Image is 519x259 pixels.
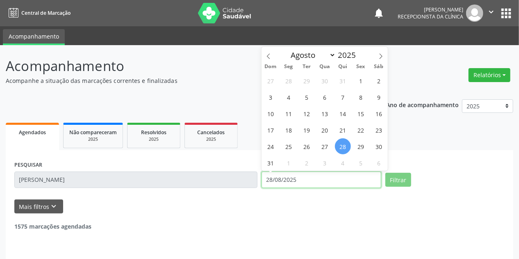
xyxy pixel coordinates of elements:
[281,155,297,171] span: Setembro 1, 2025
[317,105,333,121] span: Agosto 13, 2025
[19,129,46,136] span: Agendados
[335,155,351,171] span: Setembro 4, 2025
[335,89,351,105] span: Agosto 7, 2025
[335,73,351,89] span: Julho 31, 2025
[317,89,333,105] span: Agosto 6, 2025
[263,105,279,121] span: Agosto 10, 2025
[14,172,257,188] input: Nome, CNS
[281,73,297,89] span: Julho 28, 2025
[69,136,117,142] div: 2025
[281,122,297,138] span: Agosto 18, 2025
[14,159,42,172] label: PESQUISAR
[133,136,174,142] div: 2025
[371,89,387,105] span: Agosto 9, 2025
[371,105,387,121] span: Agosto 16, 2025
[334,64,352,69] span: Qui
[6,76,361,85] p: Acompanhe a situação das marcações correntes e finalizadas
[262,64,280,69] span: Dom
[198,129,225,136] span: Cancelados
[281,138,297,154] span: Agosto 25, 2025
[299,73,315,89] span: Julho 29, 2025
[371,122,387,138] span: Agosto 23, 2025
[263,155,279,171] span: Agosto 31, 2025
[483,5,499,22] button: 
[316,64,334,69] span: Qua
[335,138,351,154] span: Agosto 28, 2025
[263,122,279,138] span: Agosto 17, 2025
[299,138,315,154] span: Agosto 26, 2025
[335,122,351,138] span: Agosto 21, 2025
[317,73,333,89] span: Julho 30, 2025
[299,89,315,105] span: Agosto 5, 2025
[69,129,117,136] span: Não compareceram
[335,105,351,121] span: Agosto 14, 2025
[6,56,361,76] p: Acompanhamento
[353,105,369,121] span: Agosto 15, 2025
[499,6,513,21] button: apps
[317,138,333,154] span: Agosto 27, 2025
[317,155,333,171] span: Setembro 3, 2025
[387,99,459,110] p: Ano de acompanhamento
[398,13,463,20] span: Recepcionista da clínica
[280,64,298,69] span: Seg
[317,122,333,138] span: Agosto 20, 2025
[263,89,279,105] span: Agosto 3, 2025
[3,29,65,45] a: Acompanhamento
[373,7,385,19] button: notifications
[466,5,483,22] img: img
[287,49,336,61] select: Month
[336,50,363,60] input: Year
[371,155,387,171] span: Setembro 6, 2025
[299,122,315,138] span: Agosto 19, 2025
[141,129,166,136] span: Resolvidos
[352,64,370,69] span: Sex
[299,155,315,171] span: Setembro 2, 2025
[21,9,71,16] span: Central de Marcação
[281,89,297,105] span: Agosto 4, 2025
[371,138,387,154] span: Agosto 30, 2025
[298,64,316,69] span: Ter
[385,173,411,187] button: Filtrar
[191,136,232,142] div: 2025
[353,138,369,154] span: Agosto 29, 2025
[353,155,369,171] span: Setembro 5, 2025
[353,73,369,89] span: Agosto 1, 2025
[50,202,59,211] i: keyboard_arrow_down
[281,105,297,121] span: Agosto 11, 2025
[469,68,510,82] button: Relatórios
[263,138,279,154] span: Agosto 24, 2025
[299,105,315,121] span: Agosto 12, 2025
[370,64,388,69] span: Sáb
[263,73,279,89] span: Julho 27, 2025
[353,89,369,105] span: Agosto 8, 2025
[6,6,71,20] a: Central de Marcação
[14,199,63,214] button: Mais filtroskeyboard_arrow_down
[14,222,91,230] strong: 1575 marcações agendadas
[398,6,463,13] div: [PERSON_NAME]
[371,73,387,89] span: Agosto 2, 2025
[353,122,369,138] span: Agosto 22, 2025
[487,7,496,16] i: 
[262,172,381,188] input: Selecione um intervalo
